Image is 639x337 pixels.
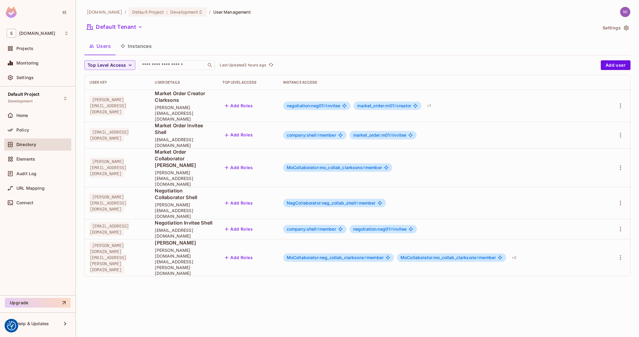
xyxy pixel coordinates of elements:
[90,158,127,178] span: [PERSON_NAME][EMAIL_ADDRESS][DOMAIN_NAME]
[90,242,127,274] span: [PERSON_NAME][DOMAIN_NAME][EMAIL_ADDRESS][PERSON_NAME][DOMAIN_NAME]
[213,9,251,15] span: User Management
[90,193,127,213] span: [PERSON_NAME][EMAIL_ADDRESS][DOMAIN_NAME]
[620,7,630,17] img: michal.wojcik@testshipping.com
[353,227,407,232] span: invitee
[155,148,213,168] span: Market Order Collaborator [PERSON_NAME]
[90,128,129,142] span: [EMAIL_ADDRESS][DOMAIN_NAME]
[155,90,213,103] span: Market Order Creator Clarksons
[222,198,255,208] button: Add Roles
[222,80,273,85] div: Top Level Access
[287,226,319,232] span: company:shell
[90,222,129,236] span: [EMAIL_ADDRESS][DOMAIN_NAME]
[155,227,213,239] span: [EMAIL_ADDRESS][DOMAIN_NAME]
[16,200,33,205] span: Connect
[16,321,49,326] span: Help & Updates
[363,165,365,170] span: #
[155,187,213,201] span: Negotiation Collaborator Shell
[155,239,213,246] span: [PERSON_NAME]
[7,321,16,330] button: Consent Preferences
[600,23,631,33] button: Settings
[357,103,397,108] span: market_order:m01
[476,255,479,260] span: #
[353,132,393,138] span: market_order:m01
[317,226,319,232] span: #
[287,255,367,260] span: MoCollaborator:neg_collab_clarksons
[509,253,519,262] div: + 2
[287,201,376,205] span: member
[601,60,631,70] button: Add user
[222,253,255,262] button: Add Roles
[90,96,127,116] span: [PERSON_NAME][EMAIL_ADDRESS][DOMAIN_NAME]
[287,103,340,108] span: invitee
[170,9,198,15] span: Development
[287,103,326,108] span: negotiation:neg01
[356,200,359,205] span: #
[287,200,359,205] span: NegCollaborator:neg_collab_shell
[90,80,145,85] div: User Key
[401,255,479,260] span: MoCollaborator:mo_collab_clarksons
[353,226,393,232] span: negotiation:neg01
[155,137,213,148] span: [EMAIL_ADDRESS][DOMAIN_NAME]
[166,10,168,15] span: :
[16,142,36,147] span: Directory
[84,38,116,54] button: Users
[222,163,255,172] button: Add Roles
[268,62,275,69] button: refresh
[353,133,407,138] span: invitee
[357,103,411,108] span: creator
[125,9,126,15] li: /
[424,101,433,111] div: + 1
[317,132,319,138] span: #
[16,75,34,80] span: Settings
[155,170,213,187] span: [PERSON_NAME][EMAIL_ADDRESS][DOMAIN_NAME]
[6,7,17,18] img: SReyMgAAAABJRU5ErkJggg==
[16,113,28,118] span: Home
[222,101,255,111] button: Add Roles
[209,9,211,15] li: /
[155,122,213,135] span: Market Order Invitee Shell
[155,202,213,219] span: [PERSON_NAME][EMAIL_ADDRESS][DOMAIN_NAME]
[155,105,213,122] span: [PERSON_NAME][EMAIL_ADDRESS][DOMAIN_NAME]
[84,22,145,32] button: Default Tenant
[8,92,39,97] span: Default Project
[84,60,135,70] button: Top Level Access
[323,103,326,108] span: #
[16,157,35,162] span: Elements
[269,62,274,68] span: refresh
[155,80,213,85] div: User Details
[7,29,16,38] span: S
[283,80,600,85] div: Instance Access
[390,226,393,232] span: #
[220,63,266,68] p: Last Updated 2 hours ago
[16,186,45,191] span: URL Mapping
[287,255,384,260] span: member
[287,132,319,138] span: company:shell
[222,224,255,234] button: Add Roles
[155,219,213,226] span: Negotiation Invitee Shell
[287,165,365,170] span: MoCollaborator:mo_collab_clarksons
[16,128,29,132] span: Policy
[16,61,39,65] span: Monitoring
[19,31,55,36] span: Workspace: sea.live
[287,227,336,232] span: member
[7,321,16,330] img: Revisit consent button
[116,38,157,54] button: Instances
[132,9,164,15] span: Default Project
[401,255,496,260] span: member
[155,247,213,276] span: [PERSON_NAME][DOMAIN_NAME][EMAIL_ADDRESS][PERSON_NAME][DOMAIN_NAME]
[8,99,32,104] span: Development
[287,165,382,170] span: member
[390,132,392,138] span: #
[364,255,367,260] span: #
[87,9,122,15] span: the active workspace
[88,62,126,69] span: Top Level Access
[287,133,336,138] span: member
[394,103,397,108] span: #
[5,298,71,308] button: Upgrade
[16,171,36,176] span: Audit Log
[16,46,33,51] span: Projects
[266,62,275,69] span: Click to refresh data
[222,130,255,140] button: Add Roles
